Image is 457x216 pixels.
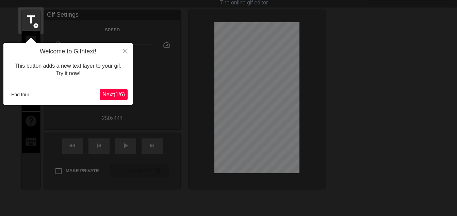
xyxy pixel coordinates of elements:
button: Next [100,89,128,100]
button: End tour [9,89,32,100]
h4: Welcome to Gifntext! [9,48,128,55]
div: This button adds a new text layer to your gif. Try it now! [9,55,128,84]
button: Close [118,43,133,59]
span: Next ( 1 / 6 ) [102,92,125,97]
